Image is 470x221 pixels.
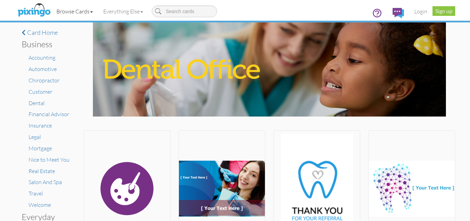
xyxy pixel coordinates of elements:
a: Login [409,3,432,20]
a: Legal [29,133,41,140]
a: Accounting [29,54,55,61]
a: Chiropractor [29,77,60,84]
a: Sign up [432,6,455,16]
a: Nice to Meet You [29,156,70,163]
img: comments.svg [393,8,404,18]
input: Search cards [152,6,217,17]
a: Real Estate [29,168,55,174]
a: Automotive [29,66,57,72]
img: dental.jpg [93,22,446,117]
img: pixingo logo [16,2,52,19]
h3: Business [22,40,72,49]
a: Travel [29,190,43,197]
a: Welcome [29,201,51,208]
a: Salon And Spa [29,179,62,185]
a: Mortgage [29,145,52,152]
a: Dental [29,100,45,107]
a: Everything Else [98,3,148,20]
a: Insurance [29,122,52,129]
a: Card home [22,29,77,36]
a: Browse Cards [51,3,98,20]
a: Customer [29,88,52,95]
a: Financial Advisor [29,111,69,118]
